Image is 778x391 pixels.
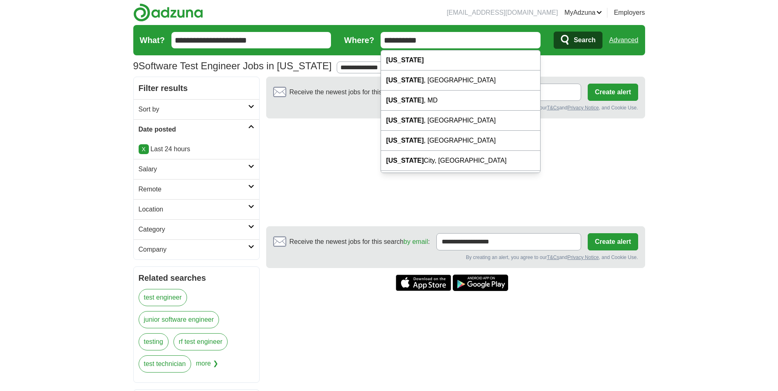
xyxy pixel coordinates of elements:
a: test engineer [139,289,187,306]
a: Category [134,219,259,239]
h1: Software Test Engineer Jobs in [US_STATE] [133,60,332,71]
h2: Related searches [139,272,254,284]
a: Location [134,199,259,219]
img: Adzuna logo [133,3,203,22]
strong: [US_STATE] [386,97,424,104]
label: Where? [344,34,374,46]
a: testing [139,333,169,350]
h2: Remote [139,184,248,194]
a: Company [134,239,259,259]
div: , [GEOGRAPHIC_DATA] [381,131,540,151]
a: MyAdzuna [564,8,602,18]
h2: Date posted [139,125,248,134]
span: 9 [133,59,139,73]
div: By creating an alert, you agree to our and , and Cookie Use. [273,254,638,261]
li: [EMAIL_ADDRESS][DOMAIN_NAME] [447,8,558,18]
a: rf test engineer [173,333,228,350]
iframe: Ads by Google [266,125,645,220]
a: Remote [134,179,259,199]
strong: [US_STATE] [386,157,424,164]
h2: Sort by [139,105,248,114]
a: junior software engineer [139,311,219,328]
div: By creating an alert, you agree to our and , and Cookie Use. [273,104,638,111]
a: X [139,144,149,154]
a: T&Cs [547,255,559,260]
p: Last 24 hours [139,144,254,154]
h2: Company [139,245,248,255]
a: Salary [134,159,259,179]
a: test technician [139,355,191,373]
label: What? [140,34,165,46]
div: , [GEOGRAPHIC_DATA] [381,70,540,91]
span: Search [574,32,595,48]
strong: [US_STATE] [386,137,424,144]
a: Date posted [134,119,259,139]
a: by email [404,238,428,245]
div: City, [GEOGRAPHIC_DATA] [381,151,540,171]
h2: Filter results [134,77,259,99]
span: more ❯ [196,355,218,377]
strong: [US_STATE] [386,57,424,64]
a: Get the iPhone app [396,275,451,291]
a: Employers [614,8,645,18]
span: Receive the newest jobs for this search : [290,237,430,247]
a: Privacy Notice [567,255,599,260]
strong: [US_STATE] [386,77,424,84]
strong: [US_STATE] [386,117,424,124]
div: , MD [381,91,540,111]
h2: Salary [139,164,248,174]
div: , [GEOGRAPHIC_DATA] [381,111,540,131]
a: Get the Android app [453,275,508,291]
h2: Category [139,225,248,234]
span: Receive the newest jobs for this search : [290,87,430,97]
a: Sort by [134,99,259,119]
a: Advanced [609,32,638,48]
a: T&Cs [547,105,559,111]
a: Privacy Notice [567,105,599,111]
button: Create alert [588,233,638,250]
div: Pines, [GEOGRAPHIC_DATA] [381,171,540,191]
button: Search [554,32,602,49]
h2: Location [139,205,248,214]
button: Create alert [588,84,638,101]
